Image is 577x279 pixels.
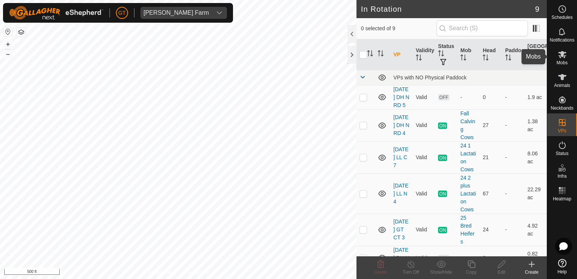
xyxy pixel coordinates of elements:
[555,151,568,156] span: Status
[438,94,449,101] span: OFF
[525,174,547,214] td: 22.29 ac
[361,5,535,14] h2: In Rotation
[480,85,502,109] td: 0
[3,50,12,59] button: –
[535,3,539,15] span: 9
[378,51,384,57] p-sorticon: Activate to sort
[438,255,449,261] span: OFF
[9,6,103,20] img: Gallagher Logo
[502,246,525,270] td: -
[525,141,547,174] td: 8.06 ac
[502,85,525,109] td: -
[374,270,387,275] span: Delete
[393,247,409,269] a: [DATE] DH N RD 3
[413,174,435,214] td: Valid
[438,227,447,233] span: ON
[3,27,12,36] button: Reset Map
[426,269,456,276] div: Show/Hide
[413,109,435,141] td: Valid
[437,20,528,36] input: Search (S)
[460,174,477,214] div: 24 2 plus Lactation Cows
[528,59,534,65] p-sorticon: Activate to sort
[416,56,422,62] p-sorticon: Activate to sort
[435,39,457,70] th: Status
[413,85,435,109] td: Valid
[502,174,525,214] td: -
[480,246,502,270] td: 0
[460,110,477,141] div: Fall Calving Cows
[525,214,547,246] td: 4.92 ac
[525,85,547,109] td: 1.9 ac
[367,51,373,57] p-sorticon: Activate to sort
[17,28,26,37] button: Map Layers
[438,191,447,197] span: ON
[551,15,572,20] span: Schedules
[143,10,209,16] div: [PERSON_NAME] Farm
[413,141,435,174] td: Valid
[486,269,517,276] div: Edit
[186,269,208,276] a: Contact Us
[525,246,547,270] td: 0.82 ac
[457,39,480,70] th: Mob
[438,122,447,129] span: ON
[393,146,409,168] a: [DATE] LL C 7
[393,183,409,205] a: [DATE] LL N 4
[525,109,547,141] td: 1.38 ac
[554,83,570,88] span: Animals
[557,270,567,274] span: Help
[460,214,477,246] div: 25 Bred Heifers
[460,93,477,101] div: -
[413,39,435,70] th: Validity
[480,214,502,246] td: 24
[140,7,212,19] span: Thoren Farm
[393,219,409,240] a: [DATE] GT CT 3
[502,39,525,70] th: Paddock
[547,256,577,277] a: Help
[413,214,435,246] td: Valid
[558,129,566,133] span: VPs
[460,56,466,62] p-sorticon: Activate to sort
[553,197,571,201] span: Heatmap
[438,155,447,161] span: ON
[393,114,409,136] a: [DATE] DH N RD 4
[480,174,502,214] td: 67
[480,39,502,70] th: Head
[3,40,12,49] button: +
[517,269,547,276] div: Create
[460,254,477,262] div: -
[483,56,489,62] p-sorticon: Activate to sort
[390,39,413,70] th: VP
[502,214,525,246] td: -
[480,141,502,174] td: 21
[460,142,477,174] div: 24 1 Lactation Cows
[118,9,125,17] span: GT
[557,60,568,65] span: Mobs
[212,7,227,19] div: dropdown trigger
[438,51,444,57] p-sorticon: Activate to sort
[502,109,525,141] td: -
[393,74,544,81] div: VPs with NO Physical Paddock
[550,38,574,42] span: Notifications
[393,86,409,108] a: [DATE] DH N RD 5
[396,269,426,276] div: Turn Off
[456,269,486,276] div: Copy
[361,25,437,33] span: 0 selected of 9
[551,106,573,110] span: Neckbands
[557,174,566,178] span: Infra
[413,246,435,270] td: Valid
[148,269,177,276] a: Privacy Policy
[480,109,502,141] td: 27
[505,56,511,62] p-sorticon: Activate to sort
[502,141,525,174] td: -
[525,39,547,70] th: [GEOGRAPHIC_DATA] Area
